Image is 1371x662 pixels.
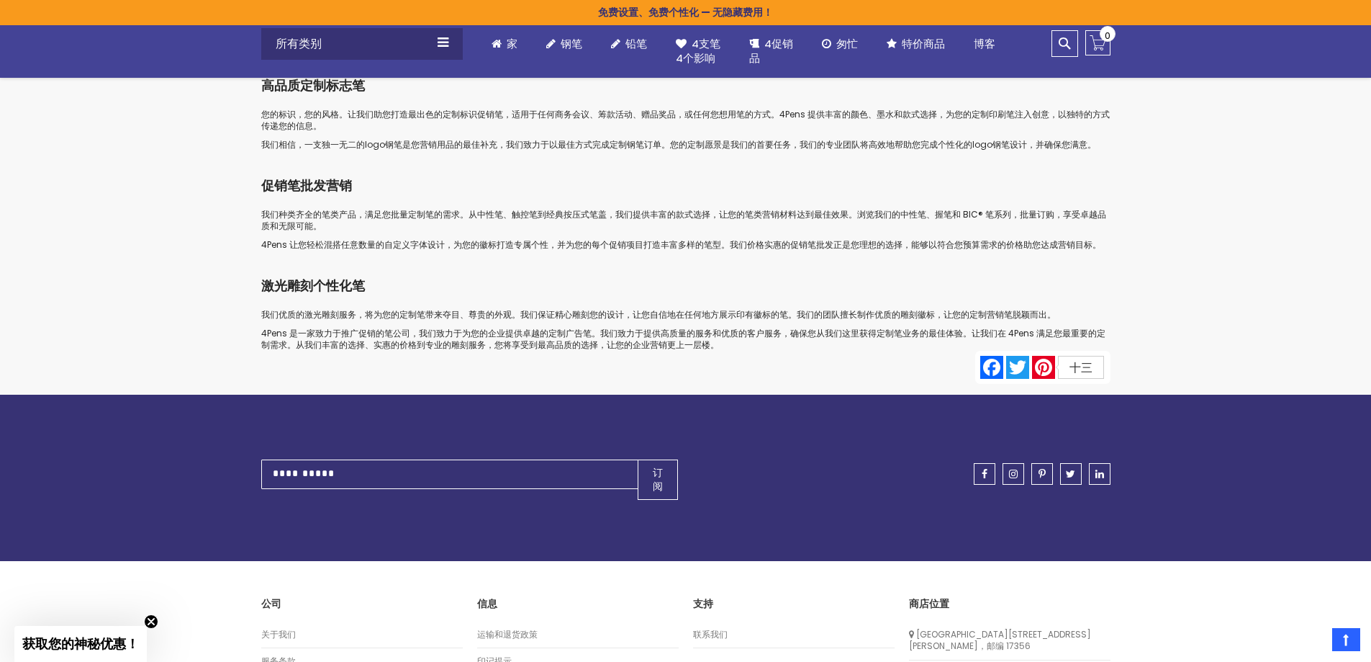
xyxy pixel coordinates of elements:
[909,628,1091,652] font: [GEOGRAPHIC_DATA][STREET_ADDRESS][PERSON_NAME]，邮编 17356
[261,238,1101,251] font: 4Pens 让您轻松混搭任意数量的自定义字体设计，为您的徽标打造专属个性，并为您的每个促销项目打造丰富多样的笔型。我们价格实惠的促销笔批发正是您理想的选择，能够以符合您预算需求的价格助您达成营销目标。
[1005,356,1031,379] a: 叽叽喳喳
[836,36,858,51] font: 匆忙
[807,28,872,60] a: 匆忙
[902,36,945,51] font: 特价商品
[261,277,365,295] font: 激光雕刻个性化笔
[1069,362,1092,374] font: 十三
[261,76,365,94] font: 高品质定制标志笔
[597,28,661,60] a: 铅笔
[693,596,713,610] font: 支持
[261,327,1105,351] font: 4Pens 是一家致力于推广促销的笔公司，我们致力于为您的企业提供卓越的定制广告笔。我们致力于提供高质量的服务和优质的客户服务，确保您从我们这里获得定制笔业务的最佳体验。让我们在 4Pens 满...
[974,36,995,51] font: 博客
[1332,628,1360,651] a: 顶部
[693,629,895,640] a: 联系我们
[693,628,728,640] font: 联系我们
[909,596,949,610] font: 商店位置
[477,629,679,640] a: 运输和退货政策
[261,176,352,194] font: 促销笔批发营销
[979,356,1005,379] a: Facebook
[764,36,793,51] font: 4促销
[661,28,735,75] a: 4支笔4个影响
[1085,30,1110,55] a: 0
[261,629,463,640] a: 关于我们
[532,28,597,60] a: 钢笔
[872,28,959,60] a: 特价商品
[261,628,296,640] font: 关于我们
[676,50,715,66] font: 4个影响
[638,460,678,500] button: 订阅
[749,50,760,66] font: 品
[598,5,773,19] font: 免费设置、免费个性化 — 无隐藏费用！
[276,35,322,52] font: 所有类别
[1105,29,1110,43] font: 0
[1031,356,1105,379] a: Pinterest十三
[261,596,281,610] font: 公司
[22,637,139,651] font: 获取您的神秘优惠！
[477,596,497,610] font: 信息
[144,614,158,629] button: 关闭预告片
[477,28,532,60] a: 家
[261,138,1096,151] font: 我们相信，一支独一无二的logo钢笔是您营销用品的最佳补充，我们致力于以最佳方式完成定制钢笔订单。您的定制愿景是我们的首要任务，我们的专业团队将高效地帮助您完成个性化的logo钢笔设计，并确保您满意。
[561,36,582,51] font: 钢笔
[959,28,1010,60] a: 博客
[477,628,538,640] font: 运输和退货政策
[261,108,1110,132] font: 您的标识，您的风格。让我们助您打造最出色的定制标识促销笔，适用于任何商务会议、筹款活动、赠品奖品，或任何您想用笔的方式。4Pens 提供丰富的颜色、墨水和款式选择，为您的定制印刷笔注入创意，以独...
[625,36,647,51] font: 铅笔
[507,36,517,51] font: 家
[692,36,720,51] font: 4支笔
[653,465,663,493] font: 订阅
[261,308,1056,321] font: 我们优质的激光雕刻服务，将为您的定制笔带来夺目、尊贵的外观。我们保证精心雕刻您的设计，让您自信地在任何地方展示印有徽标的笔。我们的团队擅长制作优质的雕刻徽标，让您的定制营销笔脱颖而出。
[735,28,807,75] a: 4促销品
[261,208,1106,232] font: 我们种类齐全的笔类产品，满足您批量定制笔的需求。从中性笔、触控笔到经典按压式笔盖，我们提供丰富的款式选择，让您的笔类营销材料达到最佳效果。浏览我们的中性笔、握笔和 BIC® 笔系列，批量订购，享...
[14,626,147,662] div: 获取您的神秘优惠！关闭预告片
